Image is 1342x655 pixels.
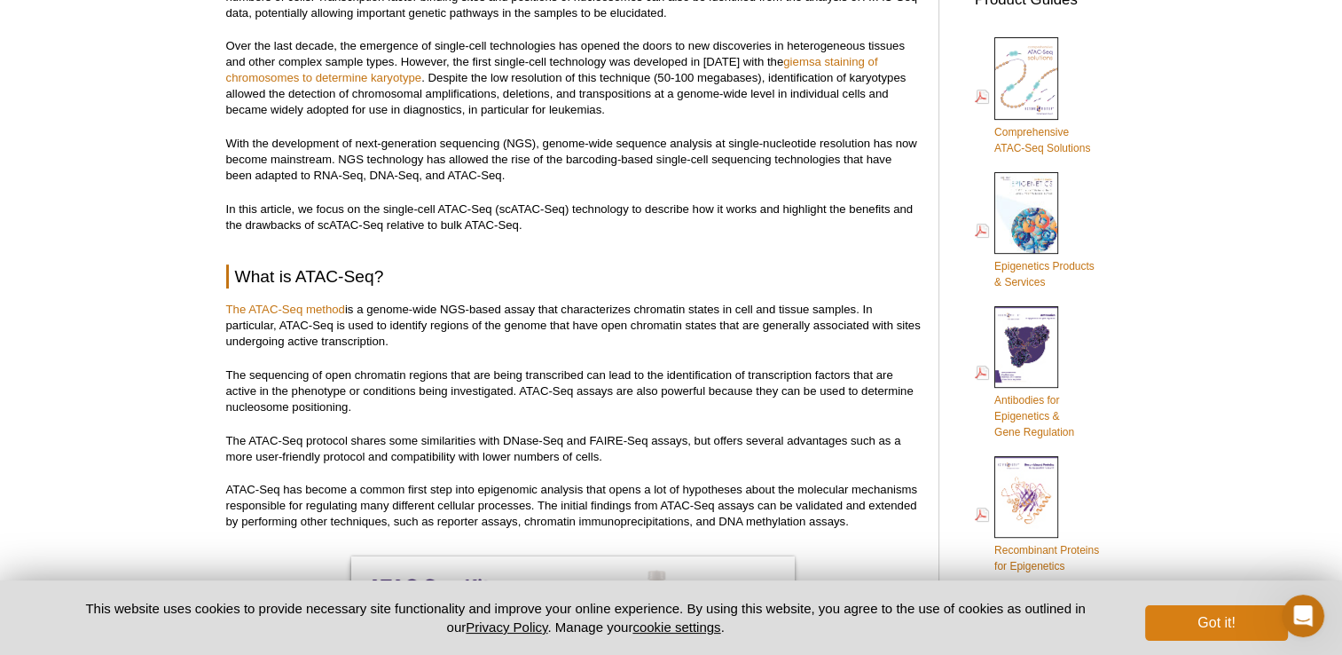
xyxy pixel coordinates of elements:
[226,201,921,233] p: In this article, we focus on the single-cell ATAC-Seq (scATAC-Seq) technology to describe how it ...
[994,456,1058,538] img: Rec_prots_140604_cover_web_70x200
[975,36,1090,158] a: ComprehensiveATAC-Seq Solutions
[226,303,345,316] a: The ATAC-Seq method
[994,544,1099,572] span: Recombinant Proteins for Epigenetics
[226,38,921,118] p: Over the last decade, the emergence of single-cell technologies has opened the doors to new disco...
[226,264,921,288] h2: What is ATAC-Seq?
[632,619,720,635] button: cookie settings
[994,172,1058,254] img: Epi_brochure_140604_cover_web_70x200
[994,37,1058,120] img: Comprehensive ATAC-Seq Solutions
[1145,605,1287,641] button: Got it!
[226,482,921,530] p: ATAC-Seq has become a common first step into epigenomic analysis that opens a lot of hypotheses a...
[975,170,1095,292] a: Epigenetics Products& Services
[1282,595,1324,637] iframe: Intercom live chat
[975,304,1074,442] a: Antibodies forEpigenetics &Gene Regulation
[466,619,547,635] a: Privacy Policy
[994,126,1090,154] span: Comprehensive ATAC-Seq Solutions
[226,302,921,350] p: is a genome-wide NGS-based assay that characterizes chromatin states in cell and tissue samples. ...
[226,367,921,415] p: The sequencing of open chromatin regions that are being transcribed can lead to the identificatio...
[226,136,921,184] p: With the development of next-generation sequencing (NGS), genome-wide sequence analysis at single...
[226,433,921,465] p: The ATAC-Seq protocol shares some similarities with DNase-Seq and FAIRE-Seq assays, but offers se...
[994,260,1095,288] span: Epigenetics Products & Services
[994,394,1074,438] span: Antibodies for Epigenetics & Gene Regulation
[975,454,1099,576] a: Recombinant Proteinsfor Epigenetics
[55,599,1117,636] p: This website uses cookies to provide necessary site functionality and improve your online experie...
[994,306,1058,388] img: Abs_epi_2015_cover_web_70x200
